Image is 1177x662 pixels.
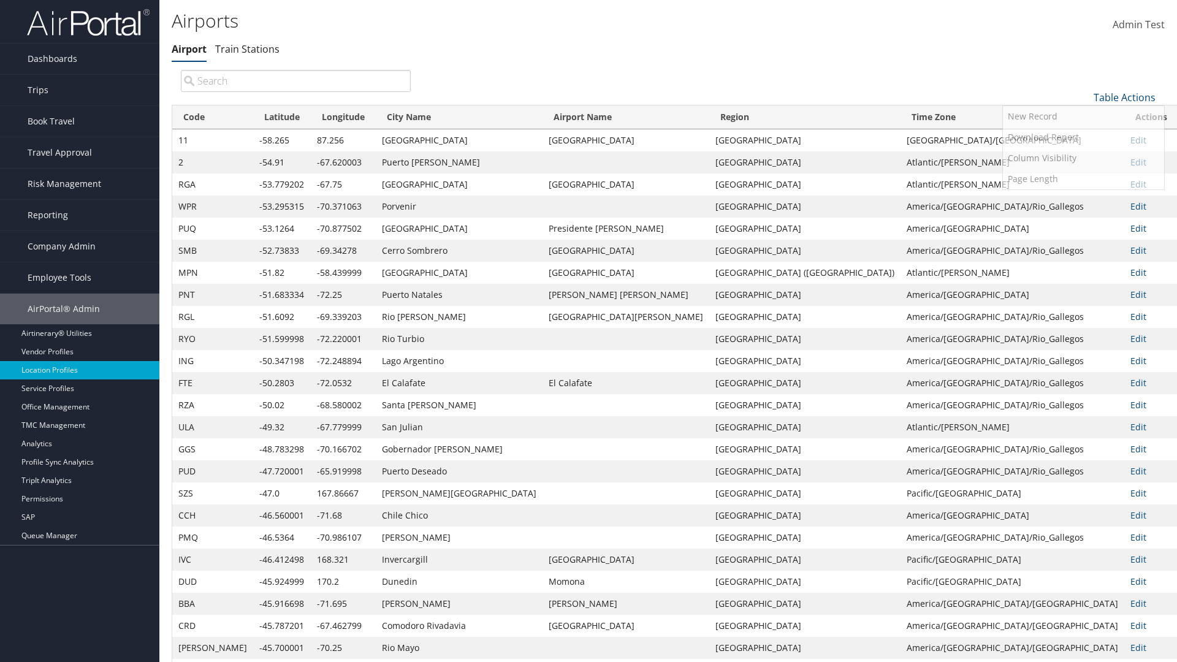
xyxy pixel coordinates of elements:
span: Travel Approval [28,137,92,168]
a: 25 [1003,128,1164,149]
a: 10 [1003,107,1164,128]
span: AirPortal® Admin [28,294,100,324]
a: New Record [1003,106,1164,127]
span: Company Admin [28,231,96,262]
a: 50 [1003,149,1164,170]
a: 100 [1003,170,1164,191]
span: Reporting [28,200,68,230]
img: airportal-logo.png [27,8,150,37]
span: Dashboards [28,44,77,74]
span: Book Travel [28,106,75,137]
span: Trips [28,75,48,105]
span: Employee Tools [28,262,91,293]
span: Risk Management [28,169,101,199]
